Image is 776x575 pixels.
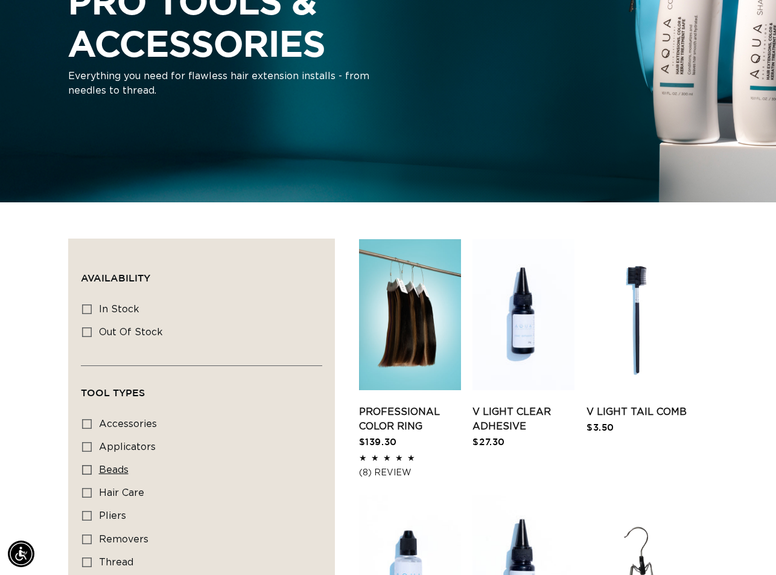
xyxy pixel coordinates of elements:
[81,387,145,398] span: Tool Types
[99,465,129,475] span: beads
[606,445,776,575] iframe: Chat Widget
[68,69,370,98] p: Everything you need for flawless hair extension installs - from needles to thread.
[472,405,574,434] a: V Light Clear Adhesive
[99,488,144,498] span: hair care
[99,535,148,544] span: removers
[8,541,34,567] div: Accessibility Menu
[99,327,163,337] span: Out of stock
[81,366,322,410] summary: Tool Types (0 selected)
[99,557,133,567] span: thread
[99,304,139,314] span: In stock
[81,251,322,295] summary: Availability (0 selected)
[81,272,150,283] span: Availability
[587,405,689,419] a: V Light Tail Comb
[99,442,156,452] span: applicators
[359,405,461,434] a: Professional Color Ring
[99,511,126,521] span: pliers
[99,419,157,429] span: accessories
